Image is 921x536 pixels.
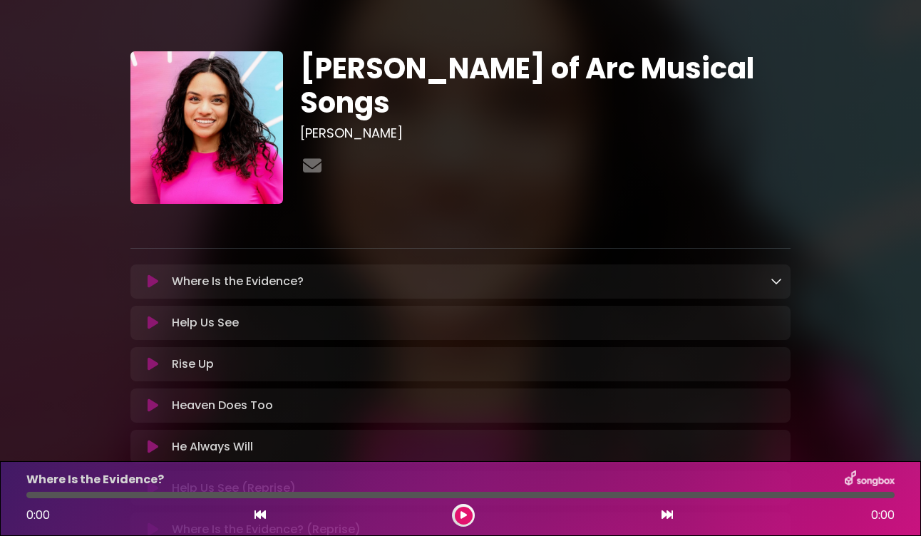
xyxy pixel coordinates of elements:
p: Heaven Does Too [172,397,273,414]
span: 0:00 [871,507,895,524]
p: Where Is the Evidence? [26,471,164,488]
p: He Always Will [172,438,253,455]
p: Rise Up [172,356,214,373]
span: 0:00 [26,507,50,523]
h1: [PERSON_NAME] of Arc Musical Songs [300,51,791,120]
h3: [PERSON_NAME] [300,125,791,141]
p: Help Us See [172,314,239,331]
img: CXLGyFwTbmAzLqZCow4w [130,51,283,204]
p: Where Is the Evidence? [172,273,304,290]
img: songbox-logo-white.png [845,470,895,489]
